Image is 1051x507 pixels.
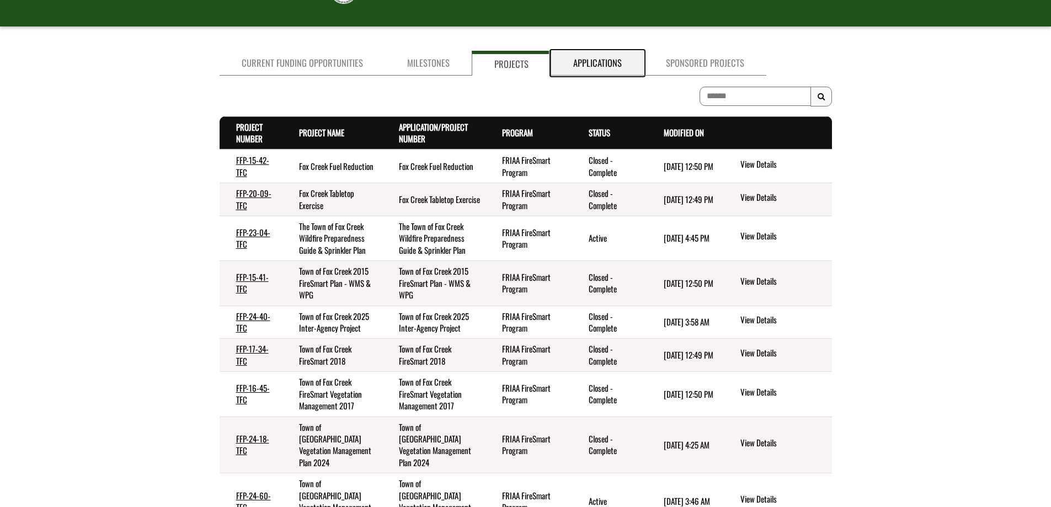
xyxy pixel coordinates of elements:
[282,417,382,473] td: Town of Fox Creek Vegetation Management Plan 2024
[382,372,485,417] td: Town of Fox Creek FireSmart Vegetation Management 2017
[236,343,269,366] a: FFP-17-34-TFC
[722,261,831,306] td: action menu
[722,372,831,417] td: action menu
[236,226,270,250] a: FFP-23-04-TFC
[664,126,704,138] a: Modified On
[236,433,269,456] a: FFP-24-18-TFC
[382,216,485,261] td: The Town of Fox Creek Wildfire Preparedness Guide & Sprinkler Plan
[740,191,827,205] a: View details
[220,51,385,76] a: Current Funding Opportunities
[740,386,827,399] a: View details
[722,339,831,372] td: action menu
[589,126,610,138] a: Status
[810,87,832,106] button: Search Results
[572,216,647,261] td: Active
[740,230,827,243] a: View details
[722,150,831,183] td: action menu
[472,51,551,76] a: Projects
[572,339,647,372] td: Closed - Complete
[722,183,831,216] td: action menu
[220,372,283,417] td: FFP-16-45-TFC
[647,372,723,417] td: 7/26/2023 12:50 PM
[664,316,709,328] time: [DATE] 3:58 AM
[722,306,831,339] td: action menu
[722,216,831,261] td: action menu
[647,261,723,306] td: 7/26/2023 12:50 PM
[282,150,382,183] td: Fox Creek Fuel Reduction
[236,382,270,405] a: FFP-16-45-TFC
[551,51,644,76] a: Applications
[664,160,713,172] time: [DATE] 12:50 PM
[282,306,382,339] td: Town of Fox Creek 2025 Inter-Agency Project
[282,183,382,216] td: Fox Creek Tabletop Exercise
[486,261,572,306] td: FRIAA FireSmart Program
[647,417,723,473] td: 8/11/2025 4:25 AM
[664,232,709,244] time: [DATE] 4:45 PM
[220,183,283,216] td: FFP-20-09-TFC
[572,372,647,417] td: Closed - Complete
[236,310,270,334] a: FFP-24-40-TFC
[644,51,766,76] a: Sponsored Projects
[572,417,647,473] td: Closed - Complete
[572,261,647,306] td: Closed - Complete
[664,439,709,451] time: [DATE] 4:25 AM
[664,495,710,507] time: [DATE] 3:46 AM
[486,183,572,216] td: FRIAA FireSmart Program
[740,437,827,450] a: View details
[486,339,572,372] td: FRIAA FireSmart Program
[282,261,382,306] td: Town of Fox Creek 2015 FireSmart Plan - WMS & WPG
[740,493,827,506] a: View details
[647,306,723,339] td: 8/11/2025 3:58 AM
[220,417,283,473] td: FFP-24-18-TFC
[220,339,283,372] td: FFP-17-34-TFC
[399,121,468,145] a: Application/Project Number
[282,372,382,417] td: Town of Fox Creek FireSmart Vegetation Management 2017
[236,121,263,145] a: Project Number
[382,261,485,306] td: Town of Fox Creek 2015 FireSmart Plan - WMS & WPG
[647,339,723,372] td: 7/26/2023 12:49 PM
[220,306,283,339] td: FFP-24-40-TFC
[647,216,723,261] td: 8/5/2025 4:45 PM
[664,277,713,289] time: [DATE] 12:50 PM
[502,126,533,138] a: Program
[740,158,827,172] a: View details
[382,183,485,216] td: Fox Creek Tabletop Exercise
[282,339,382,372] td: Town of Fox Creek FireSmart 2018
[299,126,344,138] a: Project Name
[486,150,572,183] td: FRIAA FireSmart Program
[220,216,283,261] td: FFP-23-04-TFC
[382,306,485,339] td: Town of Fox Creek 2025 Inter-Agency Project
[220,261,283,306] td: FFP-15-41-TFC
[382,417,485,473] td: Town of Fox Creek Vegetation Management Plan 2024
[664,388,713,400] time: [DATE] 12:50 PM
[572,183,647,216] td: Closed - Complete
[486,372,572,417] td: FRIAA FireSmart Program
[382,150,485,183] td: Fox Creek Fuel Reduction
[722,417,831,473] td: action menu
[486,417,572,473] td: FRIAA FireSmart Program
[647,150,723,183] td: 7/26/2023 12:50 PM
[572,306,647,339] td: Closed - Complete
[740,347,827,360] a: View details
[664,193,713,205] time: [DATE] 12:49 PM
[236,271,269,295] a: FFP-15-41-TFC
[740,275,827,289] a: View details
[664,349,713,361] time: [DATE] 12:49 PM
[572,150,647,183] td: Closed - Complete
[486,306,572,339] td: FRIAA FireSmart Program
[647,183,723,216] td: 7/26/2023 12:49 PM
[700,87,811,106] input: To search on partial text, use the asterisk (*) wildcard character.
[282,216,382,261] td: The Town of Fox Creek Wildfire Preparedness Guide & Sprinkler Plan
[722,116,831,150] th: Actions
[486,216,572,261] td: FRIAA FireSmart Program
[382,339,485,372] td: Town of Fox Creek FireSmart 2018
[236,154,269,178] a: FFP-15-42-TFC
[740,314,827,327] a: View details
[220,150,283,183] td: FFP-15-42-TFC
[236,187,271,211] a: FFP-20-09-TFC
[385,51,472,76] a: Milestones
